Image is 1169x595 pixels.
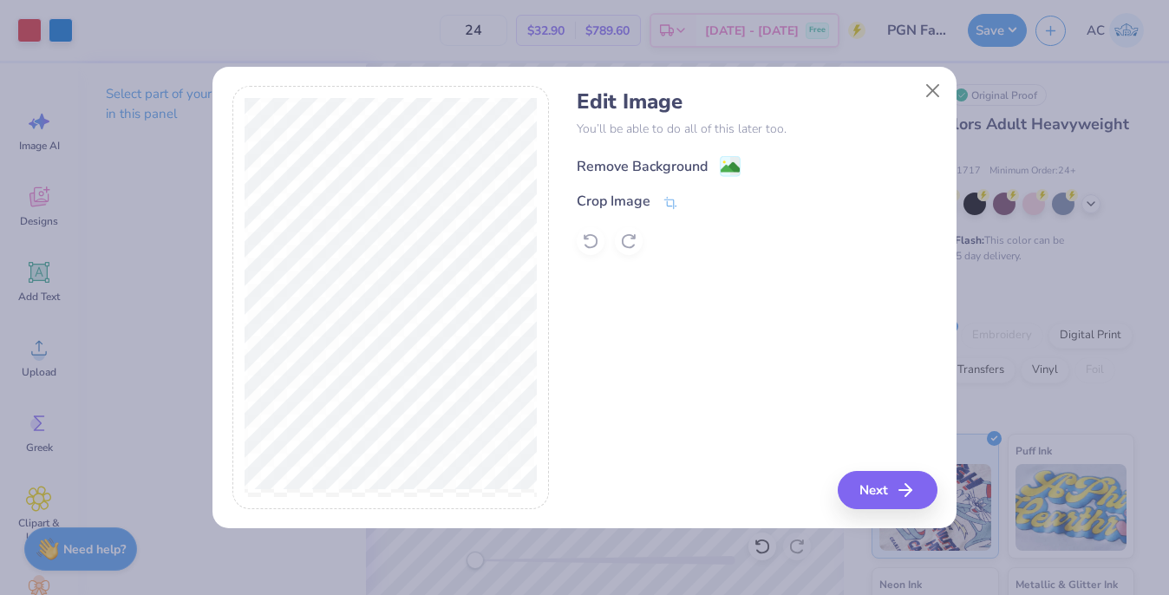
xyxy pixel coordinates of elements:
button: Next [838,471,937,509]
div: Crop Image [577,191,650,212]
div: Remove Background [577,156,708,177]
h4: Edit Image [577,89,937,114]
p: You’ll be able to do all of this later too. [577,120,937,138]
button: Close [917,74,950,107]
